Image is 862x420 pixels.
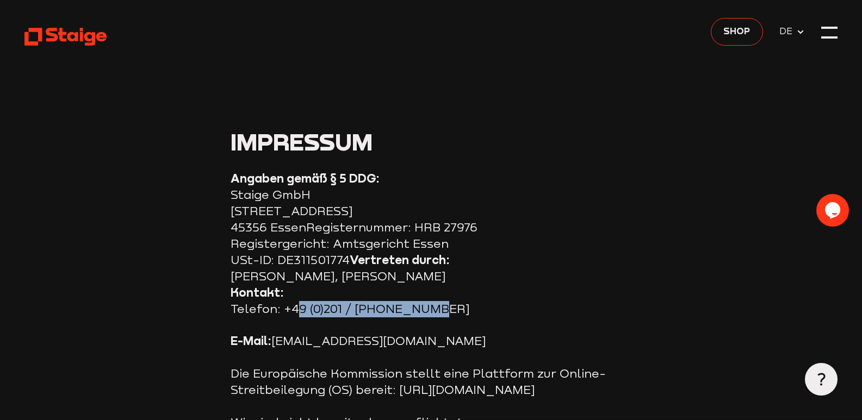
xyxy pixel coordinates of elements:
[231,285,284,299] strong: Kontakt:
[816,194,851,227] iframe: chat widget
[231,366,631,398] p: Die Europäische Kommission stellt eine Plattform zur Online-Streitbeilegung (OS) bereit: [URL][DO...
[231,334,271,348] strong: E-Mail:
[231,285,631,317] p: Telefon: +49 (0)201 / [PHONE_NUMBER]
[350,253,450,267] strong: Vertreten durch:
[779,24,796,39] span: DE
[231,171,380,185] strong: Angaben gemäß § 5 DDG:
[231,333,631,349] p: [EMAIL_ADDRESS][DOMAIN_NAME]
[723,24,750,38] span: Shop
[711,18,763,46] a: Shop
[231,127,373,156] span: Impressum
